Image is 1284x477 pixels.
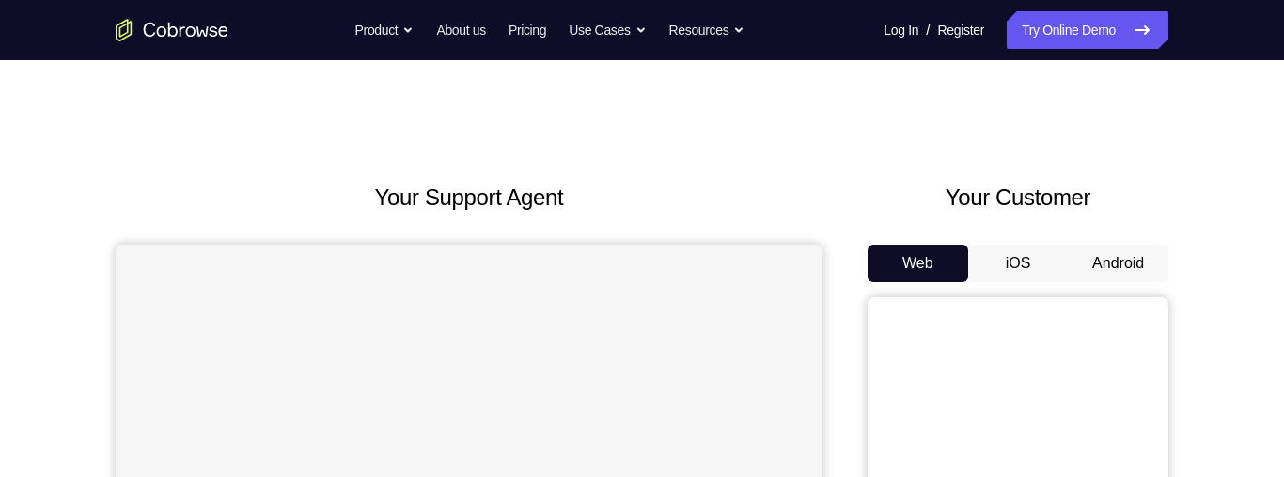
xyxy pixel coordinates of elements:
[868,245,968,282] button: Web
[884,11,918,49] a: Log In
[926,19,930,41] span: /
[1068,245,1168,282] button: Android
[116,181,822,215] h2: Your Support Agent
[968,245,1069,282] button: iOS
[938,11,984,49] a: Register
[669,11,745,49] button: Resources
[868,181,1168,215] h2: Your Customer
[569,11,646,49] button: Use Cases
[436,11,485,49] a: About us
[1007,11,1168,49] a: Try Online Demo
[355,11,415,49] button: Product
[116,19,228,41] a: Go to the home page
[509,11,546,49] a: Pricing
